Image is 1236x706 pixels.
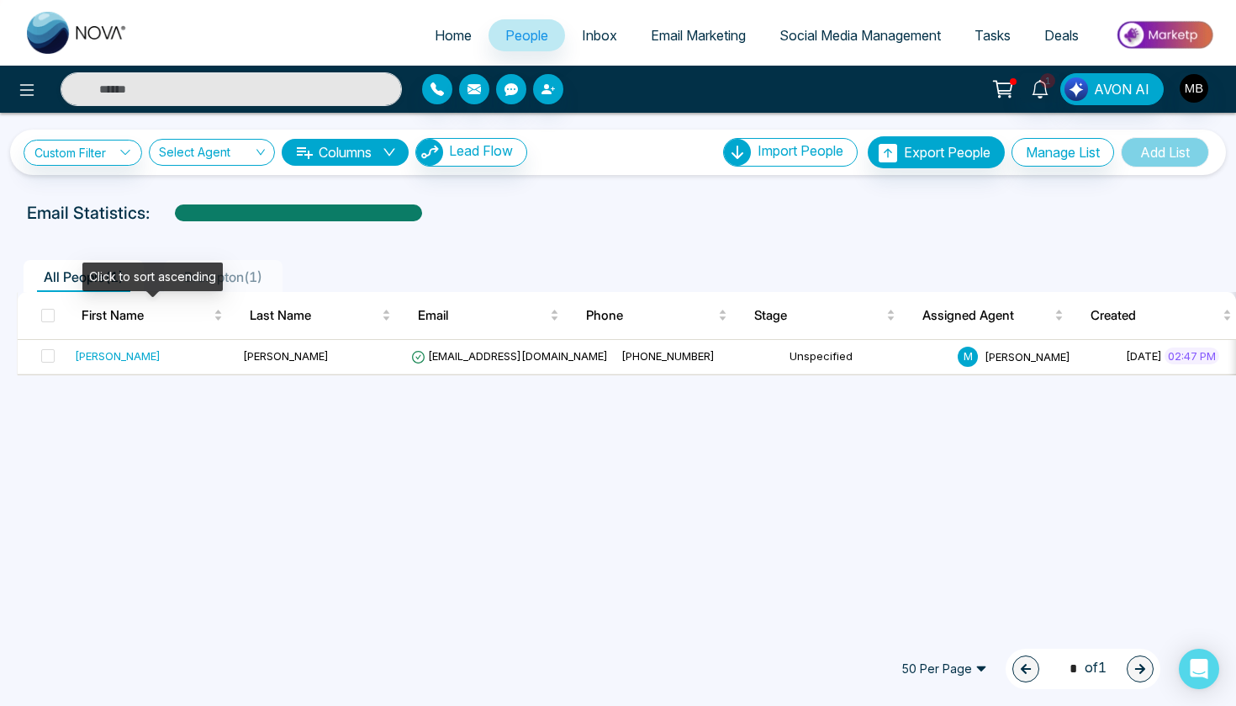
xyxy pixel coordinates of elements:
[1179,649,1219,689] div: Open Intercom Messenger
[783,340,951,374] td: Unspecified
[1060,73,1164,105] button: AVON AI
[411,349,608,363] span: [EMAIL_ADDRESS][DOMAIN_NAME]
[868,136,1005,168] button: Export People
[243,349,329,363] span: [PERSON_NAME]
[1044,27,1079,44] span: Deals
[1165,348,1219,364] span: 02:47 PM
[890,656,999,682] span: 50 Per Page
[415,138,527,167] button: Lead Flow
[634,19,763,51] a: Email Marketing
[37,268,130,285] span: All People ( 1 )
[435,27,472,44] span: Home
[958,347,978,367] span: M
[1094,79,1149,99] span: AVON AI
[24,140,142,166] a: Custom Filter
[449,142,513,159] span: Lead Flow
[1180,74,1208,103] img: User Avatar
[741,292,909,339] th: Stage
[1091,305,1219,326] span: Created
[1027,19,1096,51] a: Deals
[27,12,128,54] img: Nova CRM Logo
[68,292,236,339] th: First Name
[505,27,548,44] span: People
[383,146,396,159] span: down
[582,27,617,44] span: Inbox
[489,19,565,51] a: People
[1104,16,1226,54] img: Market-place.gif
[958,19,1027,51] a: Tasks
[236,292,404,339] th: Last Name
[416,139,443,166] img: Lead Flow
[909,292,1077,339] th: Assigned Agent
[651,27,746,44] span: Email Marketing
[573,292,741,339] th: Phone
[282,139,409,166] button: Columnsdown
[82,305,210,326] span: First Name
[779,27,941,44] span: Social Media Management
[418,19,489,51] a: Home
[565,19,634,51] a: Inbox
[1064,77,1088,101] img: Lead Flow
[75,348,161,364] div: [PERSON_NAME]
[922,305,1051,326] span: Assigned Agent
[404,292,573,339] th: Email
[985,349,1070,363] span: [PERSON_NAME]
[177,268,269,285] span: Brampton ( 1 )
[904,144,990,161] span: Export People
[418,305,547,326] span: Email
[975,27,1011,44] span: Tasks
[763,19,958,51] a: Social Media Management
[1126,349,1162,363] span: [DATE]
[1020,73,1060,103] a: 1
[1012,138,1114,167] button: Manage List
[754,305,883,326] span: Stage
[586,305,715,326] span: Phone
[409,138,527,167] a: Lead FlowLead Flow
[1059,657,1107,680] span: of 1
[27,200,150,226] p: Email Statistics:
[758,142,843,159] span: Import People
[250,305,378,326] span: Last Name
[621,349,715,363] span: [PHONE_NUMBER]
[1040,73,1055,88] span: 1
